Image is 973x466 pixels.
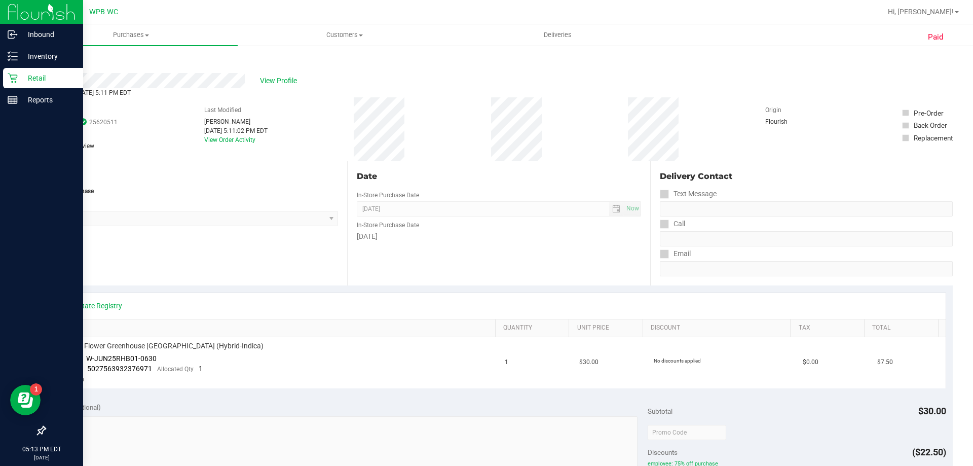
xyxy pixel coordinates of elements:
a: SKU [60,324,491,332]
input: Format: (999) 999-9999 [660,201,953,217]
label: Call [660,217,685,231]
div: [DATE] [357,231,641,242]
a: Customers [238,24,451,46]
p: [DATE] [5,454,79,461]
span: $30.00 [918,406,946,416]
iframe: Resource center [10,385,41,415]
span: View Profile [260,76,301,86]
div: [DATE] 5:11:02 PM EDT [204,126,268,135]
input: Promo Code [648,425,726,440]
label: Email [660,246,691,261]
a: Purchases [24,24,238,46]
span: In Sync [80,117,87,127]
a: View Order Activity [204,136,255,144]
div: Location [45,170,338,183]
span: Hi, [PERSON_NAME]! [888,8,954,16]
span: $0.00 [803,357,818,367]
div: Delivery Contact [660,170,953,183]
label: Last Modified [204,105,241,115]
span: 5027563932376971 [87,365,152,373]
span: W-JUN25RHB01-0630 [86,354,157,363]
span: ($22.50) [912,447,946,457]
span: FD 3.5g Flower Greenhouse [GEOGRAPHIC_DATA] (Hybrid-Indica) [58,341,264,351]
p: Inbound [18,28,79,41]
inline-svg: Reports [8,95,18,105]
span: $30.00 [579,357,598,367]
span: Subtotal [648,407,672,415]
p: 05:13 PM EDT [5,445,79,454]
span: Discounts [648,443,678,461]
span: Customers [238,30,451,40]
span: Purchases [24,30,238,40]
a: Tax [799,324,860,332]
a: Deliveries [451,24,664,46]
span: 25620511 [89,118,118,127]
a: View State Registry [61,301,122,311]
iframe: Resource center unread badge [30,383,42,396]
span: 1 [199,365,203,373]
span: Completed [DATE] 5:11 PM EDT [45,89,131,96]
span: WPB WC [89,8,118,16]
div: Flourish [765,117,816,126]
inline-svg: Inbound [8,29,18,40]
div: Pre-Order [914,108,944,118]
span: $7.50 [877,357,893,367]
label: In-Store Purchase Date [357,221,419,230]
label: Text Message [660,187,717,201]
span: Allocated Qty [157,366,194,373]
span: 1 [505,357,508,367]
label: In-Store Purchase Date [357,191,419,200]
div: Back Order [914,120,947,130]
div: [PERSON_NAME] [204,117,268,126]
a: Total [872,324,934,332]
span: Deliveries [530,30,585,40]
p: Reports [18,94,79,106]
inline-svg: Inventory [8,51,18,61]
span: Paid [928,31,944,43]
a: Unit Price [577,324,639,332]
div: Replacement [914,133,953,143]
p: Retail [18,72,79,84]
a: Quantity [503,324,565,332]
a: Discount [651,324,787,332]
div: Date [357,170,641,183]
span: No discounts applied [654,358,701,364]
p: Inventory [18,50,79,62]
input: Format: (999) 999-9999 [660,231,953,246]
inline-svg: Retail [8,73,18,83]
label: Origin [765,105,781,115]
